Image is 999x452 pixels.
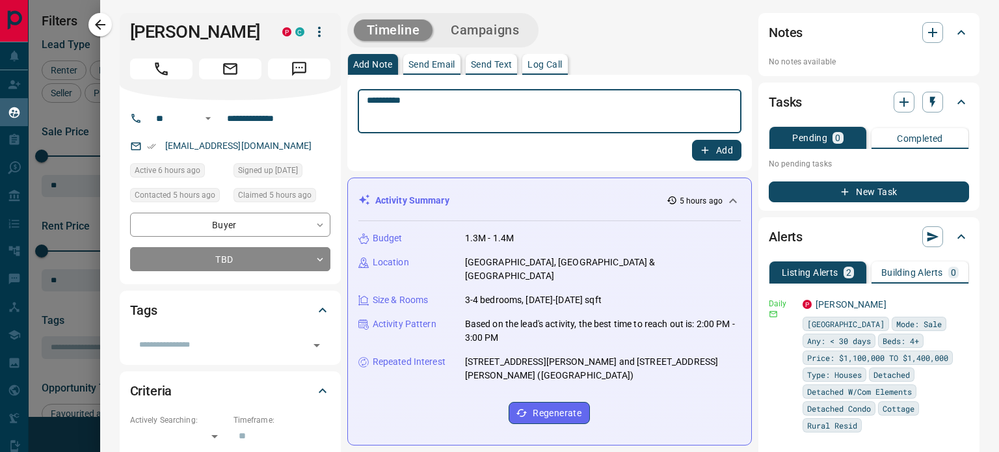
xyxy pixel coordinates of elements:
div: Buyer [130,213,330,237]
span: Detached W/Com Elements [807,385,912,398]
span: Cottage [883,402,914,415]
p: Completed [897,134,943,143]
span: Claimed 5 hours ago [238,189,312,202]
h2: Tasks [769,92,802,113]
div: Tasks [769,86,969,118]
p: Repeated Interest [373,355,446,369]
span: [GEOGRAPHIC_DATA] [807,317,885,330]
p: Location [373,256,409,269]
div: condos.ca [295,27,304,36]
p: Building Alerts [881,268,943,277]
div: Criteria [130,375,330,406]
p: 3-4 bedrooms, [DATE]-[DATE] sqft [465,293,602,307]
p: [STREET_ADDRESS][PERSON_NAME] and [STREET_ADDRESS][PERSON_NAME] ([GEOGRAPHIC_DATA]) [465,355,741,382]
h2: Criteria [130,380,172,401]
p: Send Text [471,60,513,69]
button: Open [308,336,326,354]
a: [EMAIL_ADDRESS][DOMAIN_NAME] [165,140,312,151]
span: Signed up [DATE] [238,164,298,177]
p: Add Note [353,60,393,69]
div: Activity Summary5 hours ago [358,189,741,213]
h2: Alerts [769,226,803,247]
span: Active 6 hours ago [135,164,200,177]
span: Message [268,59,330,79]
p: 5 hours ago [680,195,723,207]
span: Detached Condo [807,402,871,415]
p: No notes available [769,56,969,68]
div: Tags [130,295,330,326]
button: Regenerate [509,402,590,424]
p: Activity Pattern [373,317,436,331]
div: Wed Aug 13 2025 [233,188,330,206]
div: property.ca [282,27,291,36]
span: Contacted 5 hours ago [135,189,215,202]
p: Size & Rooms [373,293,429,307]
span: Type: Houses [807,368,862,381]
p: 1.3M - 1.4M [465,232,514,245]
button: New Task [769,181,969,202]
h2: Notes [769,22,803,43]
svg: Email [769,310,778,319]
h1: [PERSON_NAME] [130,21,263,42]
p: Activity Summary [375,194,449,207]
button: Open [200,111,216,126]
span: Any: < 30 days [807,334,871,347]
div: Wed Aug 13 2025 [130,163,227,181]
span: Price: $1,100,000 TO $1,400,000 [807,351,948,364]
p: Based on the lead's activity, the best time to reach out is: 2:00 PM - 3:00 PM [465,317,741,345]
button: Add [692,140,741,161]
div: Alerts [769,221,969,252]
h2: Tags [130,300,157,321]
button: Campaigns [438,20,532,41]
p: Listing Alerts [782,268,838,277]
div: Wed Aug 13 2025 [130,188,227,206]
p: Budget [373,232,403,245]
span: Beds: 4+ [883,334,919,347]
span: Mode: Sale [896,317,942,330]
span: Call [130,59,193,79]
p: Timeframe: [233,414,330,426]
p: No pending tasks [769,154,969,174]
p: Log Call [527,60,562,69]
span: Rural Resid [807,419,857,432]
p: 0 [835,133,840,142]
p: 2 [846,268,851,277]
p: Pending [792,133,827,142]
p: Send Email [408,60,455,69]
p: [GEOGRAPHIC_DATA], [GEOGRAPHIC_DATA] & [GEOGRAPHIC_DATA] [465,256,741,283]
div: property.ca [803,300,812,309]
div: Notes [769,17,969,48]
p: 0 [951,268,956,277]
div: Mon Feb 27 2017 [233,163,330,181]
span: Detached [873,368,910,381]
p: Daily [769,298,795,310]
div: TBD [130,247,330,271]
button: Timeline [354,20,433,41]
span: Email [199,59,261,79]
p: Actively Searching: [130,414,227,426]
a: [PERSON_NAME] [816,299,886,310]
svg: Email Verified [147,142,156,151]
